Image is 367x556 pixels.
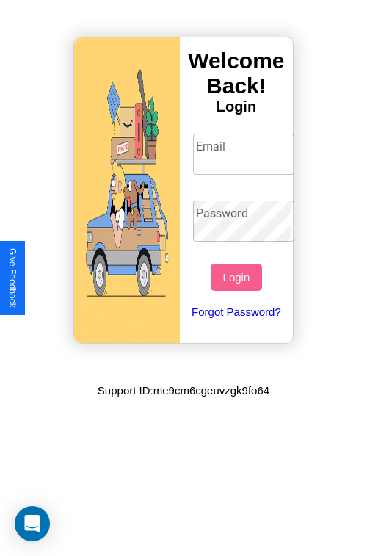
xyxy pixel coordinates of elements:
[180,98,293,115] h4: Login
[211,264,261,291] button: Login
[74,37,180,343] img: gif
[180,48,293,98] h3: Welcome Back!
[98,380,269,400] p: Support ID: me9cm6cgeuvzgk9fo64
[15,506,50,541] div: Open Intercom Messenger
[186,291,288,333] a: Forgot Password?
[7,248,18,308] div: Give Feedback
